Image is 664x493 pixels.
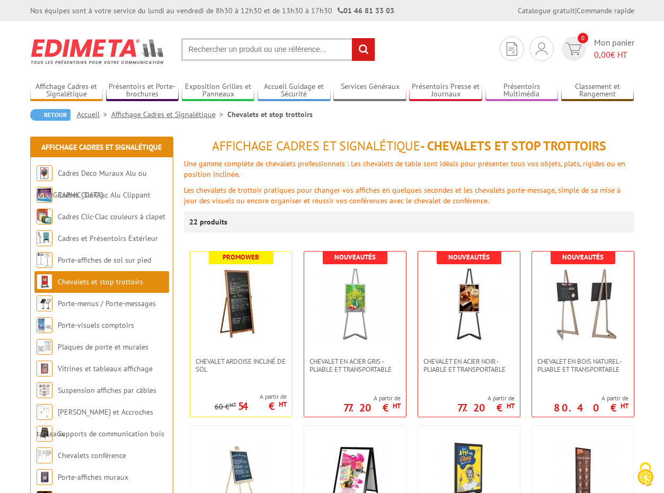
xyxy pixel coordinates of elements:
h1: - Chevalets et stop trottoirs [184,139,634,153]
a: Porte-affiches de sol sur pied [58,255,151,265]
div: Nos équipes sont à votre service du lundi au vendredi de 8h30 à 12h30 et de 13h30 à 17h30 [30,5,394,16]
img: Edimeta [30,32,165,71]
a: Supports de communication bois [58,429,164,438]
span: 0,00 [594,49,610,60]
img: Chevalet en bois naturel - Pliable et transportable [546,267,620,342]
a: Cadres Clic-Clac couleurs à clapet [58,212,165,221]
a: Chevalet en Acier noir - Pliable et transportable [418,357,520,373]
span: Mon panier [594,37,634,61]
a: Chevalet en bois naturel - Pliable et transportable [532,357,634,373]
a: Présentoirs Multimédia [485,82,559,100]
b: Nouveautés [562,253,604,262]
a: Cadres Deco Muraux Alu ou [GEOGRAPHIC_DATA] [37,168,147,200]
a: Vitrines et tableaux affichage [58,364,153,373]
p: 60 € [215,403,236,411]
div: | [518,5,634,16]
a: Cadres Clic-Clac Alu Clippant [58,190,150,200]
b: Nouveautés [448,253,490,262]
sup: HT [621,401,628,410]
a: Présentoirs Presse et Journaux [409,82,482,100]
p: 54 € [238,403,287,409]
a: [PERSON_NAME] et Accroches tableaux [37,407,153,438]
sup: HT [393,401,401,410]
img: Cadres Clic-Clac couleurs à clapet [37,209,52,225]
b: Nouveautés [334,253,376,262]
a: Retour [30,109,70,121]
a: Services Généraux [333,82,406,100]
button: Cookies (fenêtre modale) [627,457,664,493]
span: Une gamme complète de chevalets professionnels : Les chevalets de table sont idéals pour présente... [184,159,625,179]
a: Chevalet en Acier gris - Pliable et transportable [304,357,406,373]
span: Chevalet en Acier noir - Pliable et transportable [423,357,515,373]
img: Chevalet en Acier gris - Pliable et transportable [318,267,392,342]
span: A partir de [215,392,287,401]
p: 77.20 € [457,405,515,411]
img: Vitrines et tableaux affichage [37,361,52,377]
img: Cadres Deco Muraux Alu ou Bois [37,165,52,181]
span: A partir de [343,394,401,402]
img: Chevalet Ardoise incliné de sol [204,267,278,342]
img: Chevalets et stop trottoirs [37,274,52,290]
img: devis rapide [536,42,547,55]
a: Présentoirs et Porte-brochures [106,82,179,100]
a: Suspension affiches par câbles [58,386,156,395]
a: Porte-affiches muraux [58,472,128,482]
p: 80.40 € [554,405,628,411]
span: Chevalet en bois naturel - Pliable et transportable [537,357,628,373]
a: Plaques de porte et murales [58,342,148,352]
input: rechercher [352,38,375,61]
a: Affichage Cadres et Signalétique [111,110,227,119]
a: devis rapide 0 Mon panier 0,00€ HT [559,37,634,61]
a: Chevalets et stop trottoirs [58,277,143,286]
img: Cookies (fenêtre modale) [632,461,659,488]
span: 0 [578,33,588,43]
sup: HT [279,400,287,409]
span: Chevalet Ardoise incliné de sol [196,357,287,373]
img: devis rapide [566,43,581,55]
span: A partir de [457,394,515,402]
span: Les chevalets de trottoir pratiques pour changer vos affiches en quelques secondes et les chevale... [184,185,621,205]
b: Promoweb [223,253,259,262]
a: Chevalets conférence [58,451,126,460]
p: 77.20 € [343,405,401,411]
span: Affichage Cadres et Signalétique [212,138,420,154]
a: Chevalet Ardoise incliné de sol [190,357,292,373]
a: Porte-menus / Porte-messages [58,299,156,308]
img: devis rapide [507,42,517,56]
img: Porte-affiches de sol sur pied [37,252,52,268]
a: Exposition Grilles et Panneaux [182,82,255,100]
p: 22 produits [189,211,229,232]
span: A partir de [554,394,628,402]
sup: HT [507,401,515,410]
span: Chevalet en Acier gris - Pliable et transportable [309,357,401,373]
img: Suspension affiches par câbles [37,382,52,398]
img: Cadres et Présentoirs Extérieur [37,230,52,246]
a: Commande rapide [577,6,634,15]
a: Porte-visuels comptoirs [58,320,134,330]
strong: 01 46 81 33 03 [338,6,394,15]
a: Affichage Cadres et Signalétique [30,82,103,100]
img: Plaques de porte et murales [37,339,52,355]
img: Chevalet en Acier noir - Pliable et transportable [432,267,506,342]
sup: HT [229,401,236,408]
a: Catalogue gratuit [518,6,575,15]
a: Affichage Cadres et Signalétique [41,142,162,152]
a: Classement et Rangement [561,82,634,100]
input: Rechercher un produit ou une référence... [181,38,375,61]
a: Accueil Guidage et Sécurité [258,82,331,100]
span: € HT [594,49,634,61]
img: Chevalets conférence [37,447,52,463]
img: Cimaises et Accroches tableaux [37,404,52,420]
li: Chevalets et stop trottoirs [227,109,313,120]
a: Cadres et Présentoirs Extérieur [58,234,158,243]
img: Porte-visuels comptoirs [37,317,52,333]
a: Accueil [77,110,111,119]
img: Porte-menus / Porte-messages [37,295,52,311]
